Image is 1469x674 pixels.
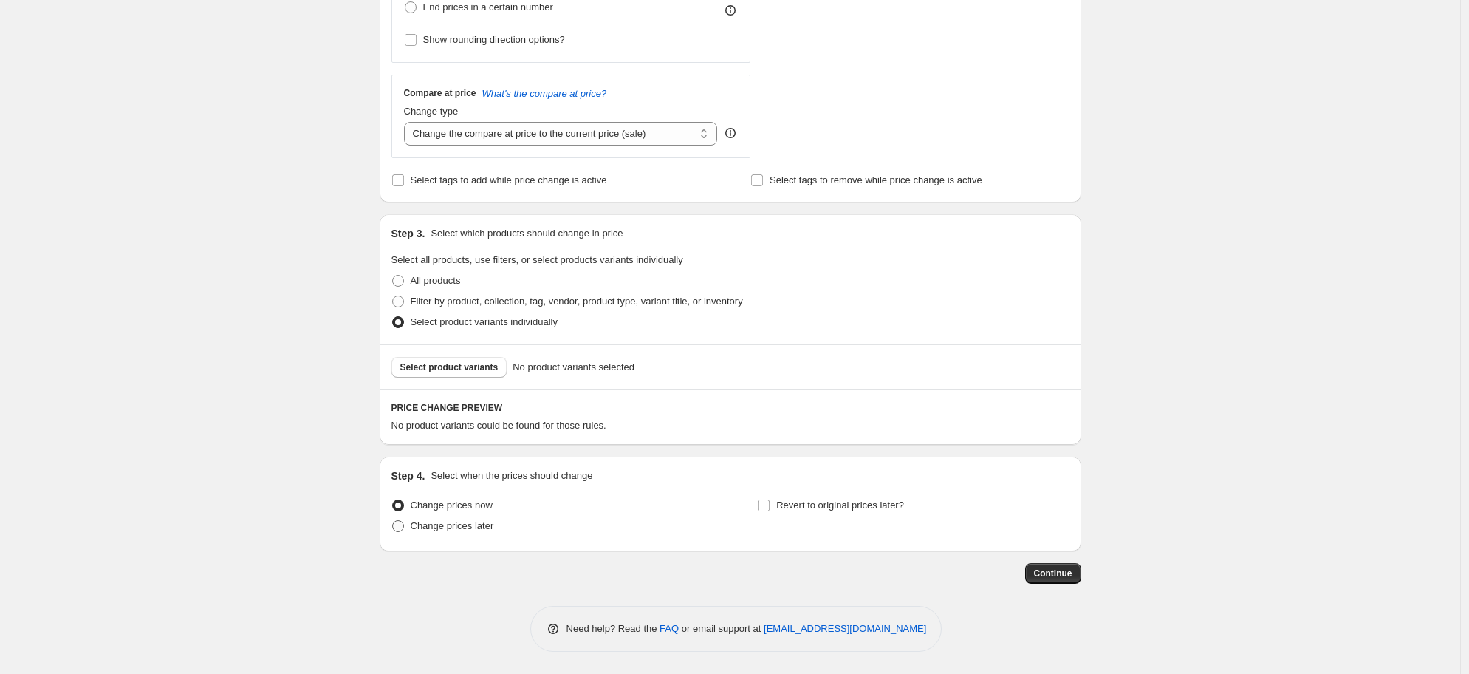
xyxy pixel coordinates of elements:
a: FAQ [660,623,679,634]
button: Select product variants [391,357,507,378]
span: Change type [404,106,459,117]
span: Show rounding direction options? [423,34,565,45]
span: Select all products, use filters, or select products variants individually [391,254,683,265]
span: End prices in a certain number [423,1,553,13]
h6: PRICE CHANGE PREVIEW [391,402,1069,414]
p: Select which products should change in price [431,226,623,241]
span: All products [411,275,461,286]
button: Continue [1025,563,1081,584]
h2: Step 3. [391,226,425,241]
h3: Compare at price [404,87,476,99]
span: Need help? Read the [566,623,660,634]
h2: Step 4. [391,469,425,483]
span: or email support at [679,623,764,634]
span: Filter by product, collection, tag, vendor, product type, variant title, or inventory [411,296,743,307]
button: What's the compare at price? [482,88,607,99]
span: Change prices later [411,520,494,531]
span: No product variants selected [513,360,634,375]
span: Select product variants individually [411,316,558,327]
div: help [723,126,738,140]
span: Continue [1034,568,1072,579]
span: Select tags to remove while price change is active [770,174,982,185]
span: No product variants could be found for those rules. [391,420,606,431]
span: Revert to original prices later? [776,500,904,511]
span: Change prices now [411,500,493,511]
span: Select tags to add while price change is active [411,174,607,185]
p: Select when the prices should change [431,469,592,483]
a: [EMAIL_ADDRESS][DOMAIN_NAME] [764,623,926,634]
span: Select product variants [400,361,499,373]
